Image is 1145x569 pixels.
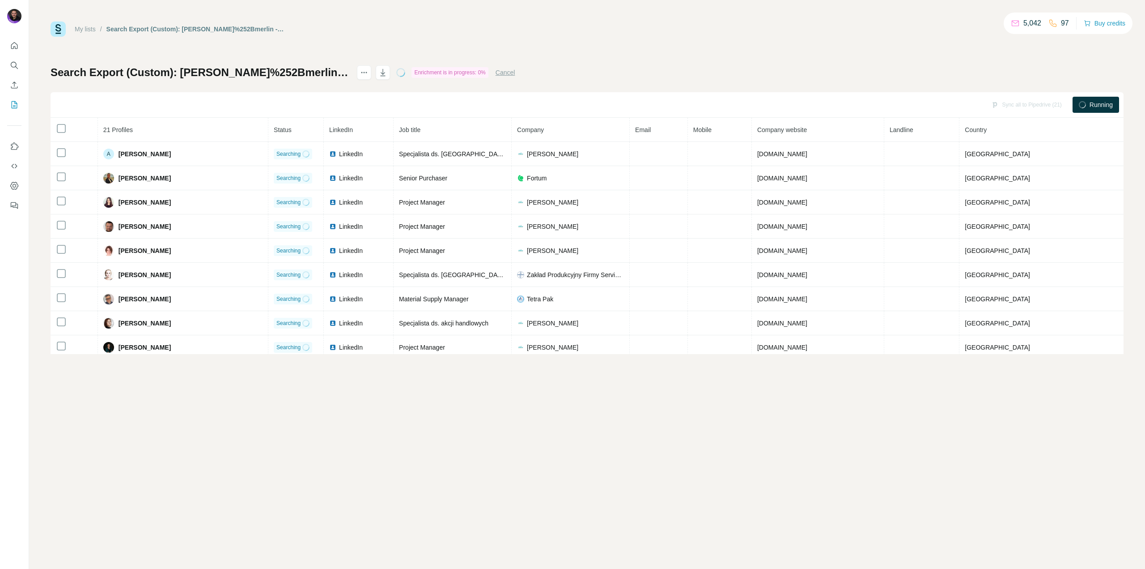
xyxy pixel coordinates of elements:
[119,246,171,255] span: [PERSON_NAME]
[399,126,420,133] span: Job title
[329,175,336,182] img: LinkedIn logo
[276,150,301,158] span: Searching
[339,270,363,279] span: LinkedIn
[517,271,524,278] img: company-logo
[757,344,807,351] span: [DOMAIN_NAME]
[517,320,524,327] img: company-logo
[965,344,1030,351] span: [GEOGRAPHIC_DATA]
[757,320,807,327] span: [DOMAIN_NAME]
[119,295,171,304] span: [PERSON_NAME]
[339,150,363,158] span: LinkedIn
[1084,17,1125,30] button: Buy credits
[276,343,301,351] span: Searching
[276,271,301,279] span: Searching
[7,138,21,154] button: Use Surfe on LinkedIn
[517,344,524,351] img: company-logo
[399,223,445,230] span: Project Manager
[757,175,807,182] span: [DOMAIN_NAME]
[7,38,21,54] button: Quick start
[339,174,363,183] span: LinkedIn
[103,294,114,304] img: Avatar
[527,246,578,255] span: [PERSON_NAME]
[103,270,114,280] img: Avatar
[527,295,553,304] span: Tetra Pak
[757,247,807,254] span: [DOMAIN_NAME]
[635,126,651,133] span: Email
[357,65,371,80] button: actions
[527,150,578,158] span: [PERSON_NAME]
[757,271,807,278] span: [DOMAIN_NAME]
[339,246,363,255] span: LinkedIn
[757,199,807,206] span: [DOMAIN_NAME]
[339,319,363,328] span: LinkedIn
[7,97,21,113] button: My lists
[103,342,114,353] img: Avatar
[329,344,336,351] img: LinkedIn logo
[7,197,21,214] button: Feedback
[757,150,807,158] span: [DOMAIN_NAME]
[276,295,301,303] span: Searching
[517,150,524,158] img: company-logo
[965,247,1030,254] span: [GEOGRAPHIC_DATA]
[965,150,1030,158] span: [GEOGRAPHIC_DATA]
[890,126,913,133] span: Landline
[965,223,1030,230] span: [GEOGRAPHIC_DATA]
[399,344,445,351] span: Project Manager
[7,9,21,23] img: Avatar
[693,126,712,133] span: Mobile
[7,178,21,194] button: Dashboard
[103,197,114,208] img: Avatar
[527,343,578,352] span: [PERSON_NAME]
[339,222,363,231] span: LinkedIn
[399,150,506,158] span: Specjalista ds. [GEOGRAPHIC_DATA]
[329,295,336,303] img: LinkedIn logo
[965,199,1030,206] span: [GEOGRAPHIC_DATA]
[517,223,524,230] img: company-logo
[7,77,21,93] button: Enrich CSV
[75,26,96,33] a: My lists
[757,126,807,133] span: Company website
[276,247,301,255] span: Searching
[119,198,171,207] span: [PERSON_NAME]
[276,319,301,327] span: Searching
[965,295,1030,303] span: [GEOGRAPHIC_DATA]
[965,271,1030,278] span: [GEOGRAPHIC_DATA]
[496,68,515,77] button: Cancel
[103,149,114,159] div: A
[399,271,506,278] span: Specjalista ds. [GEOGRAPHIC_DATA]
[103,126,133,133] span: 21 Profiles
[7,57,21,73] button: Search
[329,320,336,327] img: LinkedIn logo
[527,319,578,328] span: [PERSON_NAME]
[329,223,336,230] img: LinkedIn logo
[329,199,336,206] img: LinkedIn logo
[757,223,807,230] span: [DOMAIN_NAME]
[517,295,524,303] img: company-logo
[965,126,987,133] span: Country
[517,247,524,254] img: company-logo
[527,198,578,207] span: [PERSON_NAME]
[339,198,363,207] span: LinkedIn
[399,320,488,327] span: Specjalista ds. akcji handlowych
[1090,100,1113,109] span: Running
[965,175,1030,182] span: [GEOGRAPHIC_DATA]
[1023,18,1041,29] p: 5,042
[517,126,544,133] span: Company
[119,222,171,231] span: [PERSON_NAME]
[276,198,301,206] span: Searching
[119,343,171,352] span: [PERSON_NAME]
[339,295,363,304] span: LinkedIn
[1061,18,1069,29] p: 97
[119,319,171,328] span: [PERSON_NAME]
[527,222,578,231] span: [PERSON_NAME]
[517,175,524,182] img: company-logo
[119,270,171,279] span: [PERSON_NAME]
[411,67,488,78] div: Enrichment is in progress: 0%
[103,173,114,184] img: Avatar
[51,65,349,80] h1: Search Export (Custom): [PERSON_NAME]%252Bmerlin - [DATE] 16:02
[103,221,114,232] img: Avatar
[757,295,807,303] span: [DOMAIN_NAME]
[274,126,292,133] span: Status
[965,320,1030,327] span: [GEOGRAPHIC_DATA]
[329,126,353,133] span: LinkedIn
